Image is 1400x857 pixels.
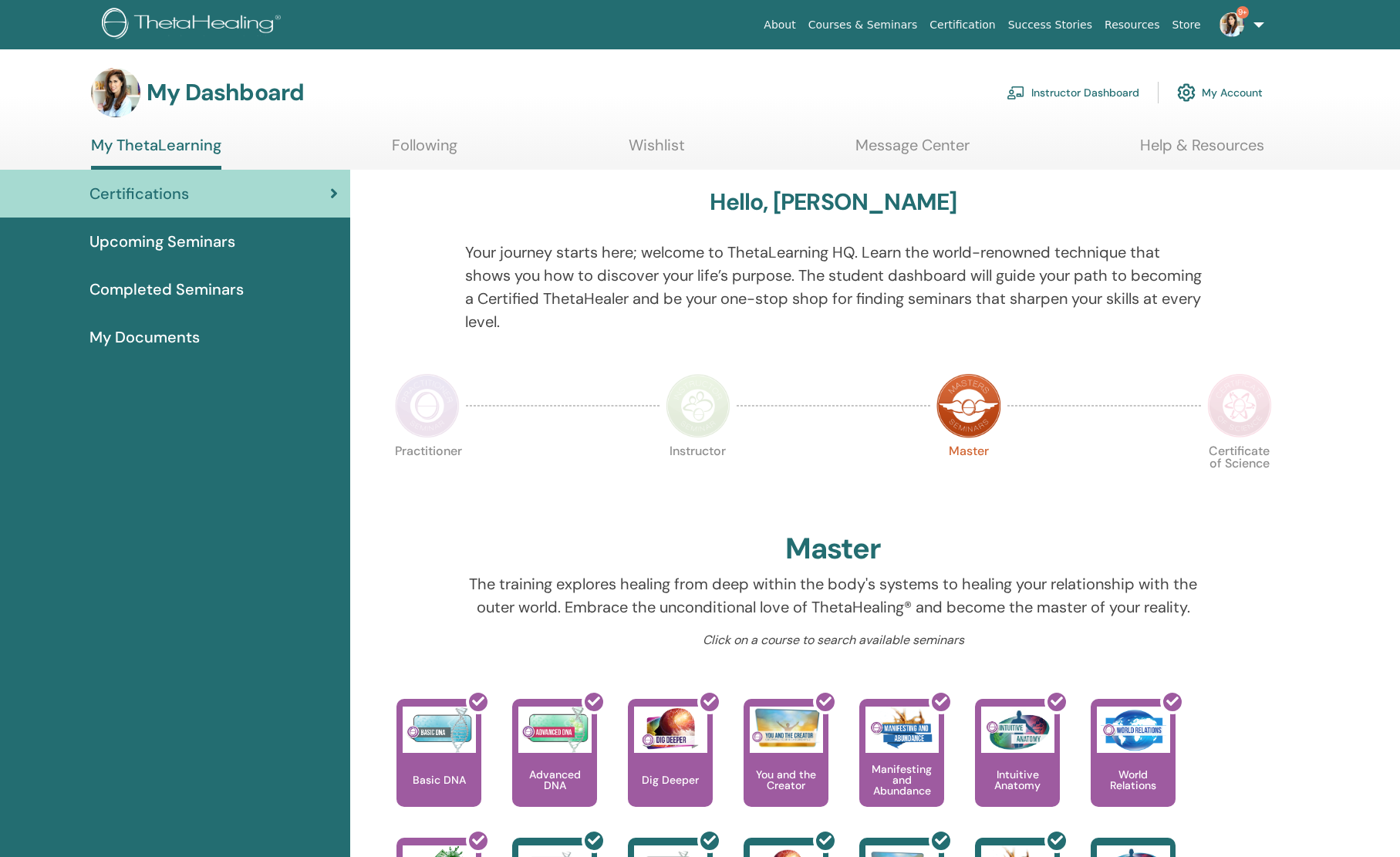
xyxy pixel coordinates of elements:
[102,8,286,42] img: logo.png
[859,764,944,796] p: Manifesting and Abundance
[923,11,1001,39] a: Certification
[91,68,140,117] img: default.jpg
[1140,136,1264,166] a: Help & Resources
[975,699,1060,838] a: Intuitive Anatomy Intuitive Anatomy
[1166,11,1207,39] a: Store
[1236,6,1249,19] span: 9+
[629,136,685,166] a: Wishlist
[395,373,460,438] img: Practitioner
[1097,707,1170,753] img: World Relations
[757,11,801,39] a: About
[1177,76,1263,110] a: My Account
[975,769,1060,791] p: Intuitive Anatomy
[512,699,597,838] a: Advanced DNA Advanced DNA
[859,699,944,838] a: Manifesting and Abundance Manifesting and Abundance
[1098,11,1166,39] a: Resources
[936,373,1001,438] img: Master
[89,182,189,205] span: Certifications
[1207,373,1272,438] img: Certificate of Science
[147,79,304,106] h3: My Dashboard
[465,241,1202,333] p: Your journey starts here; welcome to ThetaLearning HQ. Learn the world-renowned technique that sh...
[1091,699,1176,838] a: World Relations World Relations
[403,707,476,753] img: Basic DNA
[89,230,235,253] span: Upcoming Seminars
[1207,445,1272,510] p: Certificate of Science
[936,445,1001,510] p: Master
[865,707,939,753] img: Manifesting and Abundance
[518,707,592,753] img: Advanced DNA
[1091,769,1176,791] p: World Relations
[981,707,1054,753] img: Intuitive Anatomy
[855,136,970,166] a: Message Center
[634,707,707,753] img: Dig Deeper
[785,531,881,567] h2: Master
[750,707,823,749] img: You and the Creator
[744,699,828,838] a: You and the Creator You and the Creator
[744,769,828,791] p: You and the Creator
[465,631,1202,649] p: Click on a course to search available seminars
[1002,11,1098,39] a: Success Stories
[1177,79,1196,106] img: cog.svg
[89,326,200,349] span: My Documents
[628,699,713,838] a: Dig Deeper Dig Deeper
[1007,76,1139,110] a: Instructor Dashboard
[666,445,730,510] p: Instructor
[1220,12,1244,37] img: default.jpg
[89,278,244,301] span: Completed Seminars
[392,136,457,166] a: Following
[395,445,460,510] p: Practitioner
[710,188,956,216] h3: Hello, [PERSON_NAME]
[802,11,924,39] a: Courses & Seminars
[396,699,481,838] a: Basic DNA Basic DNA
[1007,86,1025,100] img: chalkboard-teacher.svg
[666,373,730,438] img: Instructor
[91,136,221,170] a: My ThetaLearning
[465,572,1202,619] p: The training explores healing from deep within the body's systems to healing your relationship wi...
[512,769,597,791] p: Advanced DNA
[636,774,705,785] p: Dig Deeper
